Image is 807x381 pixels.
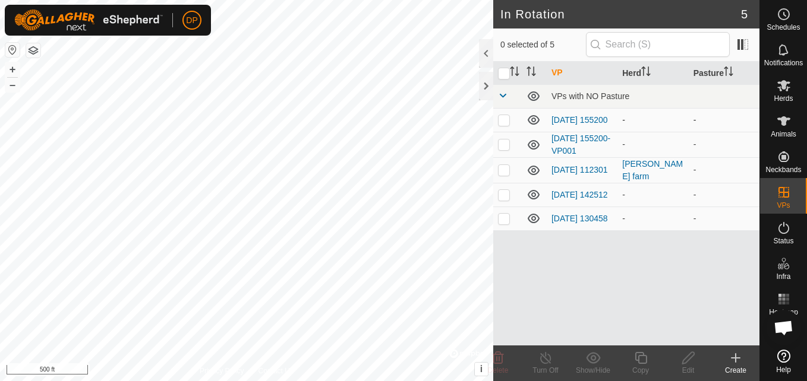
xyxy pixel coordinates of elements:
[760,345,807,378] a: Help
[689,108,759,132] td: -
[551,91,755,101] div: VPs with NO Pasture
[475,363,488,376] button: i
[724,68,733,78] p-sorticon: Activate to sort
[26,43,40,58] button: Map Layers
[586,32,730,57] input: Search (S)
[259,366,294,376] a: Contact Us
[689,157,759,183] td: -
[689,62,759,85] th: Pasture
[500,7,741,21] h2: In Rotation
[764,59,803,66] span: Notifications
[776,366,791,373] span: Help
[774,95,793,102] span: Herds
[689,183,759,207] td: -
[641,68,651,78] p-sorticon: Activate to sort
[488,366,509,374] span: Delete
[200,366,244,376] a: Privacy Policy
[741,5,748,23] span: 5
[5,78,20,92] button: –
[527,68,536,78] p-sorticon: Activate to sort
[186,14,197,27] span: DP
[771,131,796,138] span: Animals
[5,62,20,77] button: +
[622,189,683,201] div: -
[617,365,664,376] div: Copy
[776,273,790,280] span: Infra
[5,43,20,57] button: Reset Map
[622,212,683,225] div: -
[522,365,569,376] div: Turn Off
[480,364,483,374] span: i
[664,365,712,376] div: Edit
[551,134,610,155] a: [DATE] 155200-VP001
[510,68,519,78] p-sorticon: Activate to sort
[769,309,798,316] span: Heatmap
[773,237,793,245] span: Status
[551,190,608,199] a: [DATE] 142512
[551,115,608,125] a: [DATE] 155200
[689,132,759,157] td: -
[551,165,608,174] a: [DATE] 112301
[551,214,608,223] a: [DATE] 130458
[622,114,683,126] div: -
[617,62,688,85] th: Herd
[766,310,802,345] div: Open chat
[765,166,801,173] span: Neckbands
[777,202,790,209] span: VPs
[547,62,617,85] th: VP
[622,158,683,183] div: [PERSON_NAME] farm
[500,39,586,51] span: 0 selected of 5
[622,138,683,151] div: -
[14,9,163,31] img: Gallagher Logo
[767,24,800,31] span: Schedules
[569,365,617,376] div: Show/Hide
[689,207,759,230] td: -
[712,365,759,376] div: Create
